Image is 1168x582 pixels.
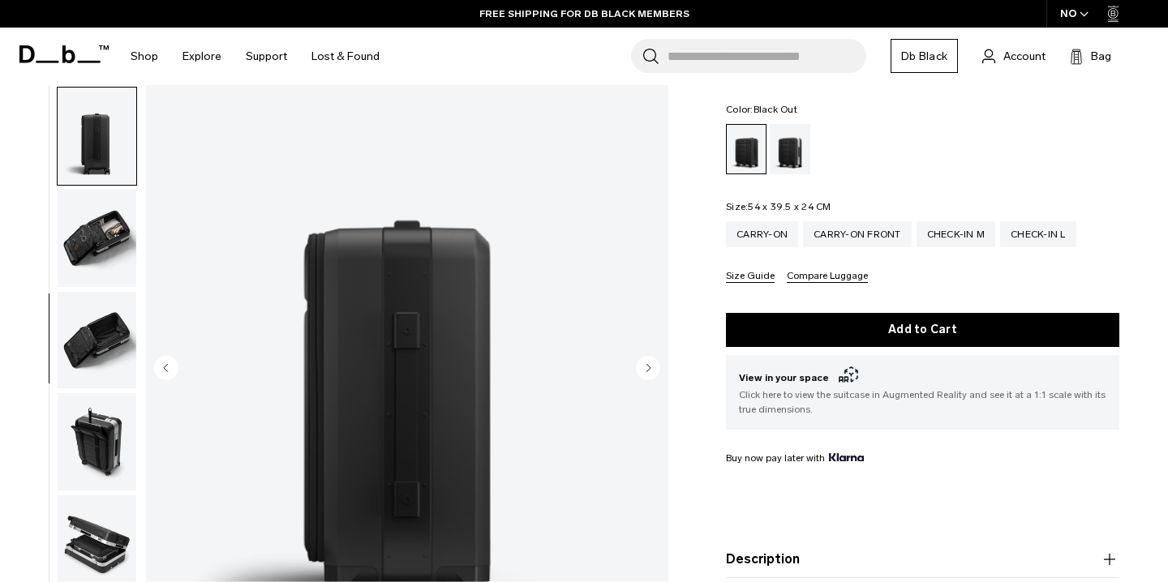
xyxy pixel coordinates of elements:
[829,453,864,461] img: {"height" => 20, "alt" => "Klarna"}
[754,104,797,115] span: Black Out
[891,39,958,73] a: Db Black
[154,356,178,383] button: Previous slide
[182,28,221,85] a: Explore
[636,356,660,383] button: Next slide
[58,190,136,287] img: Ramverk Pro Front-access Carry-on Black Out
[1091,48,1111,65] span: Bag
[726,271,775,283] button: Size Guide
[57,291,137,390] button: Ramverk Pro Front-access Carry-on Black Out
[57,189,137,288] button: Ramverk Pro Front-access Carry-on Black Out
[58,393,136,490] img: Ramverk Pro Front-access Carry-on Black Out
[739,368,1106,387] span: View in your space
[726,355,1119,430] button: View in your space Click here to view the suitcase in Augmented Reality and see it at a 1:1 scale...
[1003,48,1046,65] span: Account
[726,105,797,114] legend: Color:
[726,451,864,465] span: Buy now pay later with
[739,387,1106,417] span: Click here to view the suitcase in Augmented Reality and see it at a 1:1 scale with its true dime...
[58,88,136,185] img: Ramverk Pro Front-access Carry-on Black Out
[131,28,158,85] a: Shop
[982,46,1046,66] a: Account
[803,221,912,247] a: Carry-on Front
[57,392,137,491] button: Ramverk Pro Front-access Carry-on Black Out
[118,28,392,85] nav: Main Navigation
[57,87,137,186] button: Ramverk Pro Front-access Carry-on Black Out
[770,124,810,174] a: Silver
[246,28,287,85] a: Support
[726,202,831,212] legend: Size:
[917,221,996,247] a: Check-in M
[787,271,868,283] button: Compare Luggage
[726,313,1119,347] button: Add to Cart
[479,6,689,21] a: FREE SHIPPING FOR DB BLACK MEMBERS
[726,221,798,247] a: Carry-on
[311,28,380,85] a: Lost & Found
[1000,221,1076,247] a: Check-in L
[748,201,831,212] span: 54 x 39.5 x 24 CM
[726,124,766,174] a: Black Out
[726,550,1119,569] button: Description
[1070,46,1111,66] button: Bag
[58,292,136,389] img: Ramverk Pro Front-access Carry-on Black Out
